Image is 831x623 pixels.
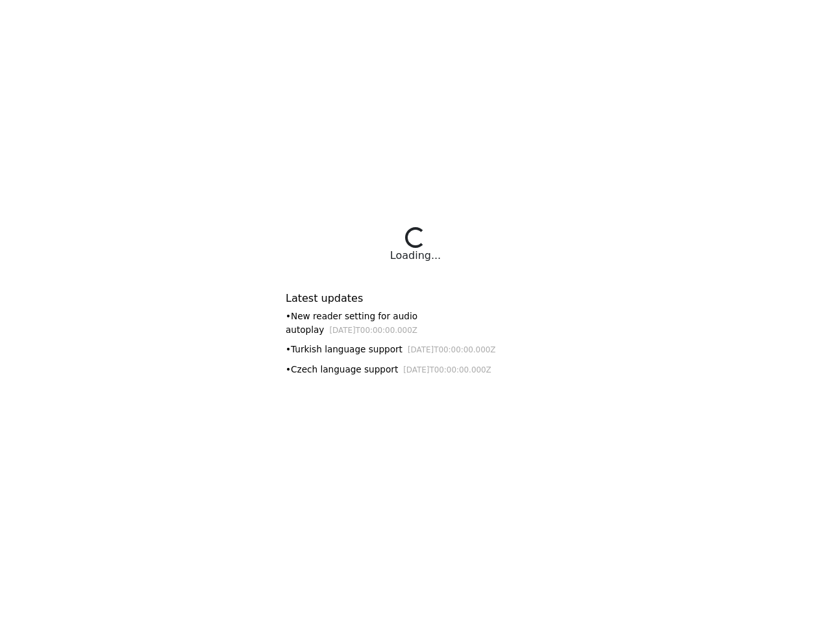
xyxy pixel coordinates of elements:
small: [DATE]T00:00:00.000Z [403,365,491,374]
h6: Latest updates [286,292,545,304]
div: • Turkish language support [286,343,545,356]
div: • New reader setting for audio autoplay [286,310,545,336]
small: [DATE]T00:00:00.000Z [408,345,496,354]
div: Loading... [390,248,441,263]
small: [DATE]T00:00:00.000Z [329,326,417,335]
div: • Czech language support [286,363,545,376]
